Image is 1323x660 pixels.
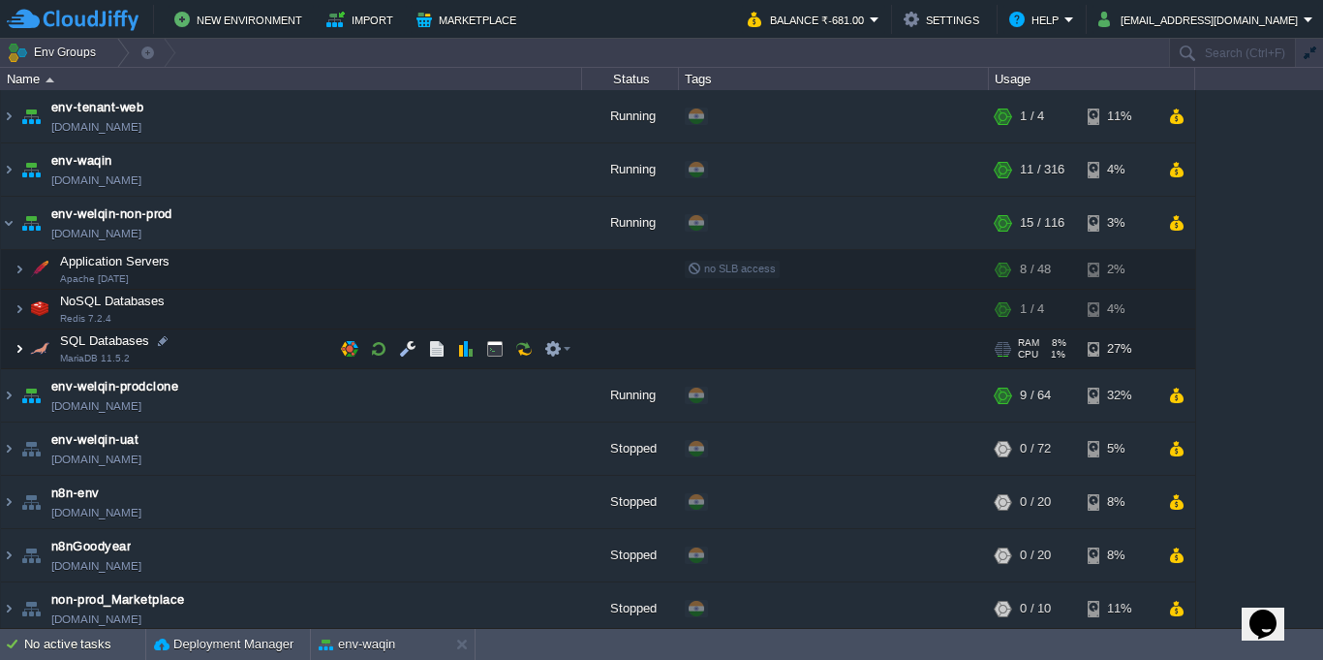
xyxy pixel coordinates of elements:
[2,68,581,90] div: Name
[17,582,45,635] img: AMDAwAAAACH5BAEAAAAALAAAAAABAAEAAAICRAEAOw==
[51,204,172,224] a: env-welqin-non-prod
[326,8,399,31] button: Import
[51,396,141,416] span: [DOMAIN_NAME]
[990,68,1194,90] div: Usage
[1,90,16,142] img: AMDAwAAAACH5BAEAAAAALAAAAAABAAEAAAICRAEAOw==
[1046,349,1065,361] span: 1%
[1,197,16,249] img: AMDAwAAAACH5BAEAAAAALAAAAAABAAEAAAICRAEAOw==
[1088,582,1151,635] div: 11%
[154,635,293,654] button: Deployment Manager
[174,8,308,31] button: New Environment
[1020,143,1064,196] div: 11 / 316
[17,369,45,422] img: AMDAwAAAACH5BAEAAAAALAAAAAABAAEAAAICRAEAOw==
[58,253,172,269] span: Application Servers
[1088,369,1151,422] div: 32%
[17,143,45,196] img: AMDAwAAAACH5BAEAAAAALAAAAAABAAEAAAICRAEAOw==
[1088,423,1151,475] div: 5%
[51,450,141,469] a: [DOMAIN_NAME]
[51,151,112,171] a: env-waqin
[319,635,395,654] button: env-waqin
[1020,423,1051,475] div: 0 / 72
[748,8,870,31] button: Balance ₹-681.00
[58,333,152,348] a: SQL DatabasesMariaDB 11.5.2
[1,423,16,475] img: AMDAwAAAACH5BAEAAAAALAAAAAABAAEAAAICRAEAOw==
[51,503,141,522] a: [DOMAIN_NAME]
[17,423,45,475] img: AMDAwAAAACH5BAEAAAAALAAAAAABAAEAAAICRAEAOw==
[51,98,143,117] a: env-tenant-web
[1,476,16,528] img: AMDAwAAAACH5BAEAAAAALAAAAAABAAEAAAICRAEAOw==
[582,197,679,249] div: Running
[1018,337,1039,349] span: RAM
[1009,8,1064,31] button: Help
[1088,290,1151,329] div: 4%
[51,117,141,137] a: [DOMAIN_NAME]
[1242,582,1304,641] iframe: chat widget
[17,90,45,142] img: AMDAwAAAACH5BAEAAAAALAAAAAABAAEAAAICRAEAOw==
[51,484,100,503] span: n8n-env
[51,224,141,243] a: [DOMAIN_NAME]
[14,250,25,289] img: AMDAwAAAACH5BAEAAAAALAAAAAABAAEAAAICRAEAOw==
[582,529,679,581] div: Stopped
[904,8,985,31] button: Settings
[17,197,45,249] img: AMDAwAAAACH5BAEAAAAALAAAAAABAAEAAAICRAEAOw==
[1,582,16,635] img: AMDAwAAAACH5BAEAAAAALAAAAAABAAEAAAICRAEAOw==
[1018,349,1038,361] span: CPU
[688,263,776,274] span: no SLB access
[582,423,679,475] div: Stopped
[1088,197,1151,249] div: 3%
[51,556,141,576] a: [DOMAIN_NAME]
[58,332,152,349] span: SQL Databases
[51,610,141,629] a: [DOMAIN_NAME]
[51,171,141,190] a: [DOMAIN_NAME]
[1088,476,1151,528] div: 8%
[582,143,679,196] div: Running
[1088,250,1151,289] div: 2%
[583,68,678,90] div: Status
[416,8,522,31] button: Marketplace
[26,250,53,289] img: AMDAwAAAACH5BAEAAAAALAAAAAABAAEAAAICRAEAOw==
[582,476,679,528] div: Stopped
[51,430,138,450] a: env-welqin-uat
[51,377,178,396] a: env-welqin-prodclone
[46,78,54,82] img: AMDAwAAAACH5BAEAAAAALAAAAAABAAEAAAICRAEAOw==
[1,369,16,422] img: AMDAwAAAACH5BAEAAAAALAAAAAABAAEAAAICRAEAOw==
[14,290,25,329] img: AMDAwAAAACH5BAEAAAAALAAAAAABAAEAAAICRAEAOw==
[1020,582,1051,635] div: 0 / 10
[26,330,53,368] img: AMDAwAAAACH5BAEAAAAALAAAAAABAAEAAAICRAEAOw==
[1088,90,1151,142] div: 11%
[1,143,16,196] img: AMDAwAAAACH5BAEAAAAALAAAAAABAAEAAAICRAEAOw==
[26,290,53,329] img: AMDAwAAAACH5BAEAAAAALAAAAAABAAEAAAICRAEAOw==
[582,369,679,422] div: Running
[680,68,988,90] div: Tags
[1020,369,1051,422] div: 9 / 64
[582,582,679,635] div: Stopped
[60,273,129,285] span: Apache [DATE]
[58,294,168,308] a: NoSQL DatabasesRedis 7.2.4
[1020,529,1051,581] div: 0 / 20
[1088,330,1151,368] div: 27%
[24,629,145,660] div: No active tasks
[1020,476,1051,528] div: 0 / 20
[17,476,45,528] img: AMDAwAAAACH5BAEAAAAALAAAAAABAAEAAAICRAEAOw==
[17,529,45,581] img: AMDAwAAAACH5BAEAAAAALAAAAAABAAEAAAICRAEAOw==
[51,537,131,556] a: n8nGoodyear
[1020,250,1051,289] div: 8 / 48
[1088,529,1151,581] div: 8%
[60,353,130,364] span: MariaDB 11.5.2
[1020,197,1064,249] div: 15 / 116
[1047,337,1066,349] span: 8%
[14,330,25,368] img: AMDAwAAAACH5BAEAAAAALAAAAAABAAEAAAICRAEAOw==
[51,590,185,610] a: non-prod_Marketplace
[1,529,16,581] img: AMDAwAAAACH5BAEAAAAALAAAAAABAAEAAAICRAEAOw==
[582,90,679,142] div: Running
[58,293,168,309] span: NoSQL Databases
[58,254,172,268] a: Application ServersApache [DATE]
[60,313,111,325] span: Redis 7.2.4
